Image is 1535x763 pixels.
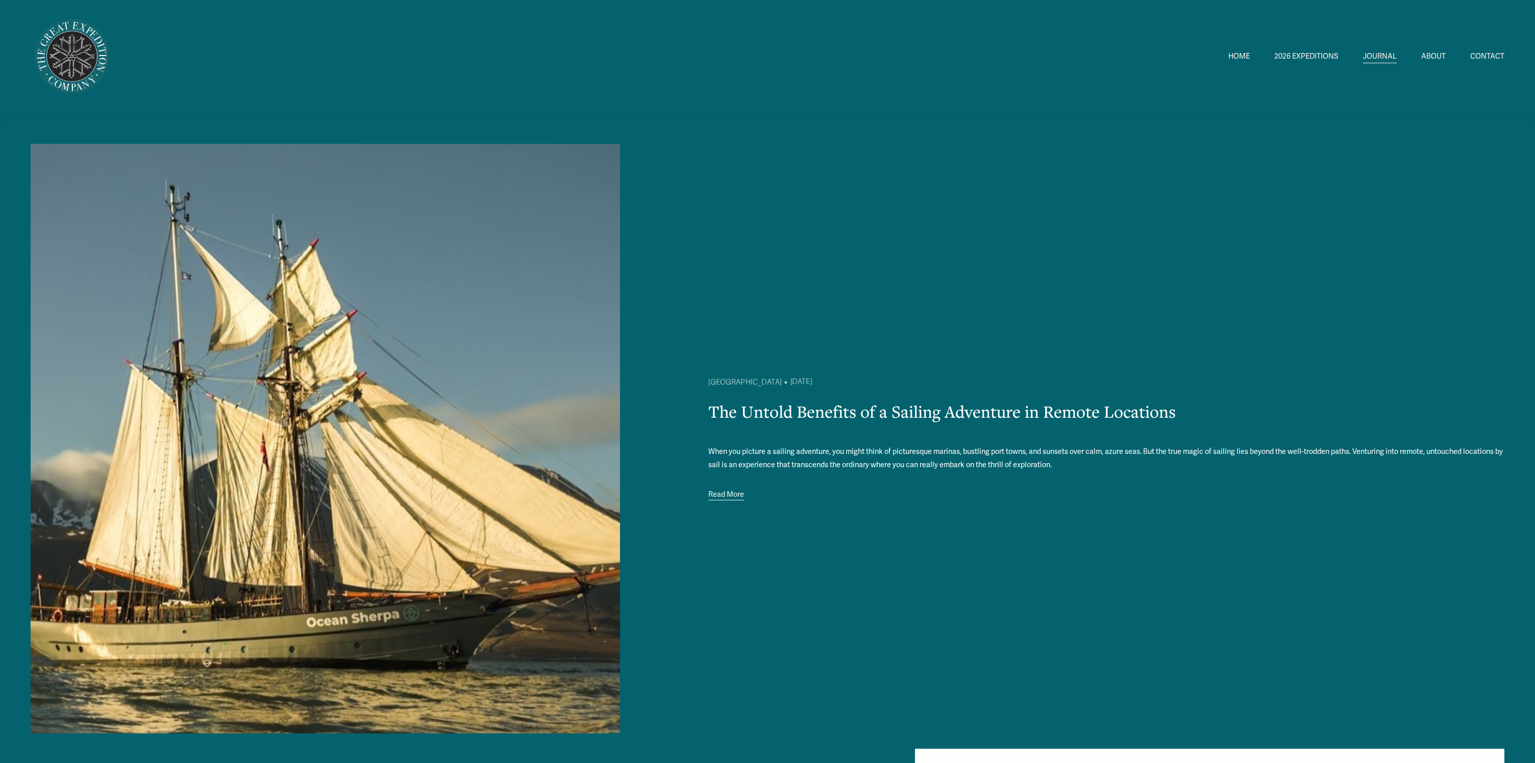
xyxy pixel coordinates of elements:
span: 2026 EXPEDITIONS [1274,50,1338,63]
a: ABOUT [1421,49,1446,64]
a: CONTACT [1470,49,1504,64]
a: folder dropdown [1274,49,1338,64]
a: Read More [708,488,744,502]
a: [GEOGRAPHIC_DATA] [708,378,781,387]
time: [DATE] [790,378,812,386]
a: The Untold Benefits of a Sailing Adventure in Remote Locations [708,400,1176,422]
img: The Untold Benefits of a Sailing Adventure in Remote Locations [31,144,620,733]
p: When you picture a sailing adventure, you might think of picturesque marinas, bustling port towns... [708,445,1504,472]
a: HOME [1228,49,1250,64]
a: JOURNAL [1363,49,1397,64]
img: Arctic Expeditions [31,15,113,98]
